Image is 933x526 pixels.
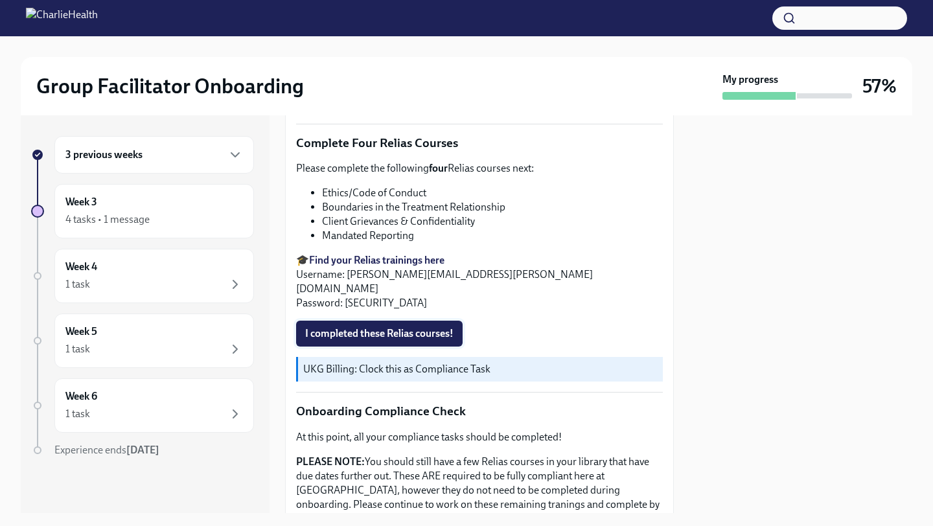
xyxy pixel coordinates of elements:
h6: Week 4 [65,260,97,274]
li: Mandated Reporting [322,229,663,243]
h6: Week 6 [65,389,97,404]
strong: [DATE] [126,444,159,456]
h6: Week 3 [65,195,97,209]
p: Onboarding Compliance Check [296,403,663,420]
p: At this point, all your compliance tasks should be completed! [296,430,663,444]
h6: 3 previous weeks [65,148,143,162]
a: Find your Relias trainings here [309,254,444,266]
a: Week 34 tasks • 1 message [31,184,254,238]
img: CharlieHealth [26,8,98,29]
li: Ethics/Code of Conduct [322,186,663,200]
p: UKG Billing: Clock this as Compliance Task [303,362,658,376]
p: Please complete the following Relias courses next: [296,161,663,176]
div: 4 tasks • 1 message [65,212,150,227]
h2: Group Facilitator Onboarding [36,73,304,99]
a: Week 41 task [31,249,254,303]
a: Week 61 task [31,378,254,433]
p: Complete Four Relias Courses [296,135,663,152]
strong: four [429,162,448,174]
button: I completed these Relias courses! [296,321,463,347]
h3: 57% [862,74,897,98]
p: 🎓 Username: [PERSON_NAME][EMAIL_ADDRESS][PERSON_NAME][DOMAIN_NAME] Password: [SECURITY_DATA] [296,253,663,310]
div: 1 task [65,277,90,292]
strong: PLEASE NOTE: [296,455,365,468]
strong: My progress [722,73,778,87]
div: 1 task [65,342,90,356]
div: 1 task [65,407,90,421]
li: Boundaries in the Treatment Relationship [322,200,663,214]
div: 3 previous weeks [54,136,254,174]
h6: Week 5 [65,325,97,339]
span: I completed these Relias courses! [305,327,454,340]
li: Client Grievances & Confidentiality [322,214,663,229]
span: Experience ends [54,444,159,456]
p: You should still have a few Relias courses in your library that have due dates further out. These... [296,455,663,526]
a: Week 51 task [31,314,254,368]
